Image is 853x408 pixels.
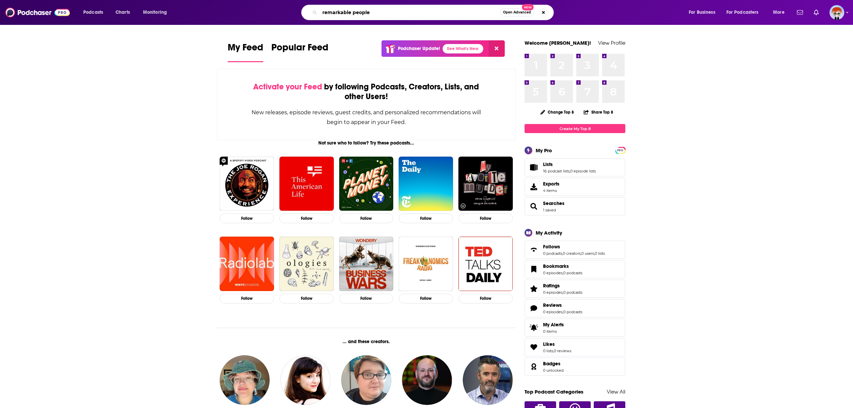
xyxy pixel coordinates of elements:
[595,251,605,256] a: 0 lists
[463,355,512,405] a: Dave Ross
[829,5,844,20] img: User Profile
[527,264,540,274] a: Bookmarks
[562,251,563,256] span: ,
[143,8,167,17] span: Monitoring
[527,284,540,293] a: Ratings
[402,355,452,405] img: Wes Reynolds
[543,349,553,353] a: 0 lists
[768,7,793,18] button: open menu
[543,208,556,212] a: 1 saved
[341,355,391,405] img: Jackie aka Jax
[543,283,582,289] a: Ratings
[570,169,596,173] a: 0 episode lists
[543,368,564,373] a: 0 unlocked
[543,251,562,256] a: 0 podcasts
[543,161,596,167] a: Lists
[503,11,531,14] span: Open Advanced
[829,5,844,20] span: Logged in as diana.griffin
[543,263,582,269] a: Bookmarks
[525,260,625,278] span: Bookmarks
[399,157,453,211] a: The Daily
[554,349,571,353] a: 0 reviews
[525,358,625,376] span: Badges
[536,147,552,154] div: My Pro
[616,148,624,153] a: PRO
[543,188,559,193] span: 4 items
[607,389,625,395] a: View All
[220,157,274,211] img: The Joe Rogan Experience
[829,5,844,20] button: Show profile menu
[458,213,513,223] button: Follow
[339,157,394,211] img: Planet Money
[280,355,330,405] a: Klaudia Amenábar
[279,237,334,291] img: Ologies with Alie Ward
[527,182,540,192] span: Exports
[543,341,555,347] span: Likes
[811,7,821,18] a: Show notifications dropdown
[228,42,263,62] a: My Feed
[773,8,784,17] span: More
[563,310,582,314] a: 0 podcasts
[111,7,134,18] a: Charts
[220,213,274,223] button: Follow
[138,7,176,18] button: open menu
[583,106,614,119] button: Share Top 8
[543,271,563,275] a: 0 episodes
[79,7,112,18] button: open menu
[500,8,534,16] button: Open AdvancedNew
[536,108,578,116] button: Change Top 8
[251,82,482,101] div: by following Podcasts, Creators, Lists, and other Users!
[279,213,334,223] button: Follow
[553,349,554,353] span: ,
[220,237,274,291] img: Radiolab
[722,7,768,18] button: open menu
[543,341,571,347] a: Likes
[525,158,625,176] span: Lists
[339,237,394,291] img: Business Wars
[543,290,563,295] a: 0 episodes
[525,40,591,46] a: Welcome [PERSON_NAME]!
[525,389,583,395] a: Top Podcast Categories
[217,140,515,146] div: Not sure who to follow? Try these podcasts...
[794,7,806,18] a: Show notifications dropdown
[543,161,553,167] span: Lists
[399,237,453,291] img: Freakonomics Radio
[563,251,581,256] a: 0 creators
[684,7,724,18] button: open menu
[116,8,130,17] span: Charts
[458,157,513,211] img: My Favorite Murder with Karen Kilgariff and Georgia Hardstark
[543,181,559,187] span: Exports
[398,46,440,51] p: Podchaser Update!
[525,197,625,215] span: Searches
[279,157,334,211] img: This American Life
[525,178,625,196] a: Exports
[543,322,564,328] span: My Alerts
[458,237,513,291] img: TED Talks Daily
[443,44,483,53] a: See What's New
[217,339,515,344] div: ... and these creators.
[527,245,540,254] a: Follows
[527,362,540,371] a: Badges
[527,202,540,211] a: Searches
[399,213,453,223] button: Follow
[527,323,540,332] span: My Alerts
[525,280,625,298] span: Ratings
[616,148,624,153] span: PRO
[220,294,274,303] button: Follow
[525,299,625,317] span: Reviews
[5,6,70,19] a: Podchaser - Follow, Share and Rate Podcasts
[527,303,540,313] a: Reviews
[525,124,625,133] a: Create My Top 8
[536,230,562,236] div: My Activity
[543,302,562,308] span: Reviews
